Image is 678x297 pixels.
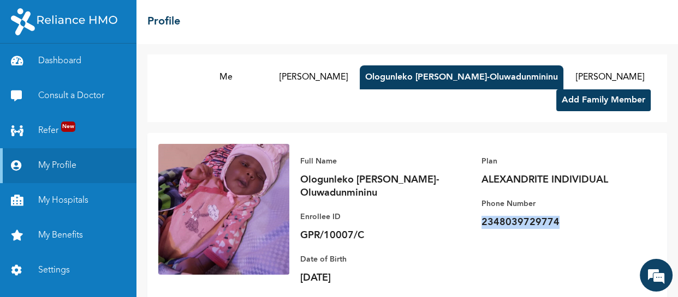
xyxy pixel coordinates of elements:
[20,54,44,82] img: d_794563401_company_1708531726252_794563401
[272,65,354,89] button: [PERSON_NAME]
[481,155,634,168] p: Plan
[481,197,634,210] p: Phone Number
[179,5,205,32] div: Minimize live chat window
[481,216,634,229] p: 2348039729774
[5,262,107,270] span: Conversation
[569,65,651,89] button: [PERSON_NAME]
[57,61,183,75] div: Chat with us now
[5,205,208,243] textarea: Type your message and hit 'Enter'
[481,173,634,186] p: ALEXANDRITE INDIVIDUAL
[11,8,117,35] img: RelianceHMO's Logo
[107,243,209,277] div: FAQs
[300,210,453,223] p: Enrollee ID
[360,65,563,89] button: Ologunleko [PERSON_NAME]-Oluwadunmininu
[63,91,151,201] span: We're online!
[61,122,75,132] span: New
[147,14,180,30] h2: Profile
[185,65,267,89] button: Me
[300,271,453,284] p: [DATE]
[300,253,453,266] p: Date of Birth
[300,155,453,168] p: Full Name
[158,144,289,275] img: Enrollee
[556,89,651,111] button: Add Family Member
[300,229,453,242] p: GPR/10007/C
[300,173,453,199] p: Ologunleko [PERSON_NAME]-Oluwadunmininu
